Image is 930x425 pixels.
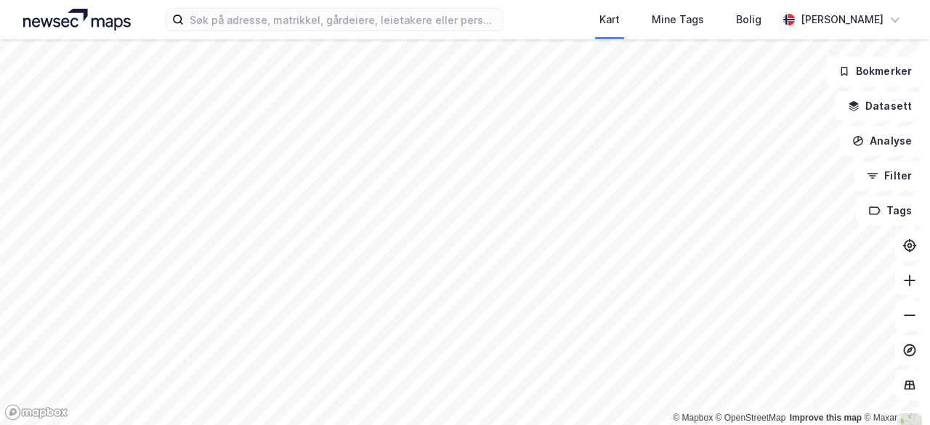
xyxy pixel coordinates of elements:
button: Analyse [840,126,924,155]
div: [PERSON_NAME] [801,11,883,28]
button: Datasett [836,92,924,121]
button: Bokmerker [826,57,924,86]
div: Kart [599,11,620,28]
a: Mapbox [673,413,713,423]
input: Søk på adresse, matrikkel, gårdeiere, leietakere eller personer [184,9,503,31]
img: logo.a4113a55bc3d86da70a041830d287a7e.svg [23,9,131,31]
iframe: Chat Widget [857,355,930,425]
a: Mapbox homepage [4,404,68,421]
a: Improve this map [790,413,862,423]
a: OpenStreetMap [716,413,786,423]
button: Tags [857,196,924,225]
button: Filter [854,161,924,190]
div: Mine Tags [652,11,704,28]
div: Bolig [736,11,761,28]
